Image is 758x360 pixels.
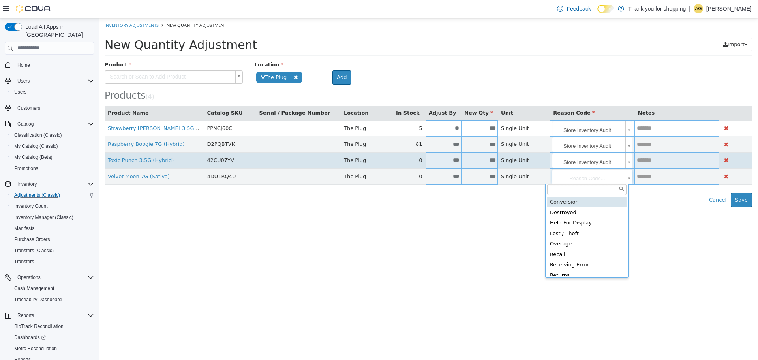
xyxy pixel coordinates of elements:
a: Dashboards [8,332,97,343]
a: Classification (Classic) [11,130,65,140]
span: Classification (Classic) [14,132,62,138]
a: BioTrack Reconciliation [11,322,67,331]
button: My Catalog (Classic) [8,141,97,152]
div: Alejandro Gomez [694,4,703,13]
button: Reports [2,310,97,321]
button: BioTrack Reconciliation [8,321,97,332]
span: Manifests [11,224,94,233]
button: Manifests [8,223,97,234]
button: Adjustments (Classic) [8,190,97,201]
button: Inventory [14,179,40,189]
span: Dashboards [11,333,94,342]
span: Purchase Orders [11,235,94,244]
img: Cova [16,5,51,13]
a: Promotions [11,164,41,173]
button: Classification (Classic) [8,130,97,141]
button: Cash Management [8,283,97,294]
span: Home [17,62,30,68]
button: Traceabilty Dashboard [8,294,97,305]
button: Catalog [14,119,37,129]
span: Inventory Count [11,202,94,211]
span: Transfers (Classic) [11,246,94,255]
span: Users [17,78,30,84]
span: Customers [14,103,94,113]
span: Adjustments (Classic) [14,192,60,198]
span: My Catalog (Beta) [11,153,94,162]
button: Transfers [8,256,97,267]
div: Lost / Theft [448,210,528,221]
button: Operations [2,272,97,283]
span: Load All Apps in [GEOGRAPHIC_DATA] [22,23,94,39]
span: Transfers (Classic) [14,247,54,254]
a: Adjustments (Classic) [11,190,63,200]
button: Metrc Reconciliation [8,343,97,354]
span: Operations [14,273,94,282]
span: Inventory Manager (Classic) [11,213,94,222]
button: Purchase Orders [8,234,97,245]
button: Home [2,59,97,71]
button: My Catalog (Beta) [8,152,97,163]
span: My Catalog (Classic) [11,141,94,151]
a: Transfers (Classic) [11,246,57,255]
span: Classification (Classic) [11,130,94,140]
span: Catalog [17,121,34,127]
span: Cash Management [14,285,54,292]
a: Manifests [11,224,38,233]
div: Receiving Error [448,241,528,252]
span: Users [11,87,94,97]
span: Inventory [14,179,94,189]
span: My Catalog (Classic) [14,143,58,149]
button: Users [8,87,97,98]
a: Home [14,60,33,70]
button: Inventory Manager (Classic) [8,212,97,223]
input: Dark Mode [597,5,614,13]
button: Reports [14,311,37,320]
button: Catalog [2,119,97,130]
button: Inventory Count [8,201,97,212]
div: Recall [448,231,528,242]
span: Catalog [14,119,94,129]
button: Users [2,75,97,87]
span: Transfers [11,257,94,266]
span: Purchase Orders [14,236,50,243]
span: Metrc Reconciliation [14,345,57,352]
span: Transfers [14,258,34,265]
button: Promotions [8,163,97,174]
span: Reports [17,312,34,319]
span: Manifests [14,225,34,232]
div: Returns [448,252,528,263]
div: Held For Display [448,200,528,210]
button: Operations [14,273,44,282]
span: Promotions [11,164,94,173]
span: Adjustments (Classic) [11,190,94,200]
span: Inventory Manager (Classic) [14,214,73,221]
a: Users [11,87,30,97]
span: Cash Management [11,284,94,293]
div: Overage [448,221,528,231]
span: BioTrack Reconciliation [14,323,64,330]
a: My Catalog (Beta) [11,153,56,162]
a: Transfers [11,257,37,266]
span: Promotions [14,165,38,172]
div: Conversion [448,179,528,189]
p: | [689,4,690,13]
span: Reports [14,311,94,320]
a: My Catalog (Classic) [11,141,61,151]
span: Operations [17,274,41,281]
a: Metrc Reconciliation [11,344,60,353]
span: AG [695,4,702,13]
span: Feedback [567,5,591,13]
span: Customers [17,105,40,111]
span: Users [14,76,94,86]
span: BioTrack Reconciliation [11,322,94,331]
a: Inventory Count [11,202,51,211]
span: Traceabilty Dashboard [11,295,94,304]
span: Dashboards [14,334,46,341]
span: Inventory Count [14,203,48,209]
span: My Catalog (Beta) [14,154,53,160]
span: Inventory [17,181,37,187]
span: Traceabilty Dashboard [14,296,62,303]
button: Transfers (Classic) [8,245,97,256]
span: Home [14,60,94,70]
